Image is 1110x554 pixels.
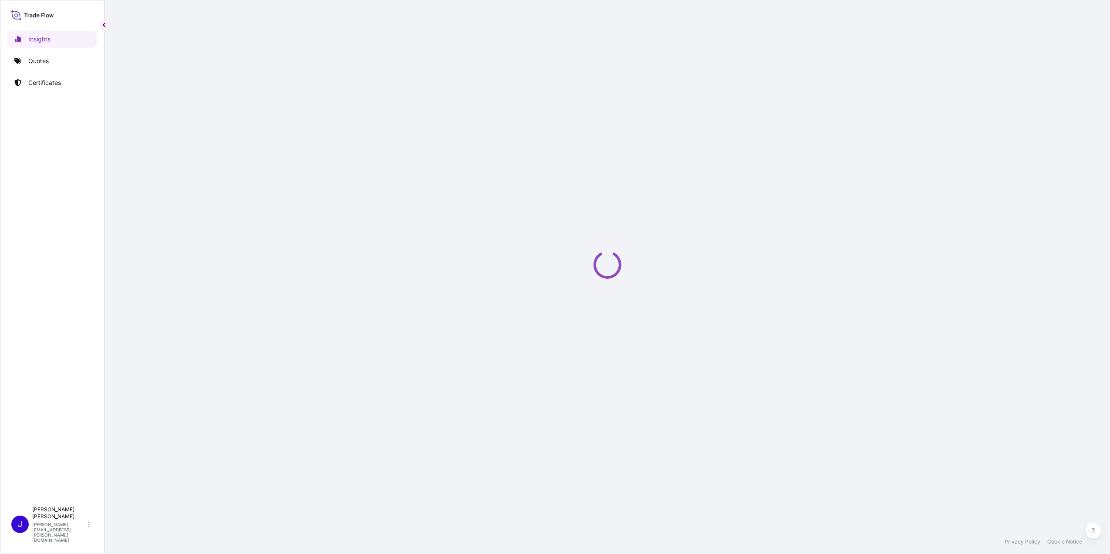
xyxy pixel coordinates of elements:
[32,506,86,520] p: [PERSON_NAME] [PERSON_NAME]
[32,522,86,543] p: [PERSON_NAME][EMAIL_ADDRESS][PERSON_NAME][DOMAIN_NAME]
[7,74,97,91] a: Certificates
[7,52,97,70] a: Quotes
[7,30,97,48] a: Insights
[1047,538,1082,545] a: Cookie Notice
[28,78,61,87] p: Certificates
[1005,538,1040,545] a: Privacy Policy
[28,35,51,44] p: Insights
[18,520,22,529] span: J
[28,57,49,65] p: Quotes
